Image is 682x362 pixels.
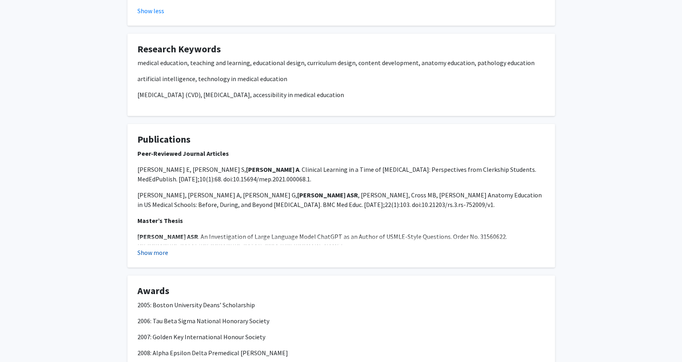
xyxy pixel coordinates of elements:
[137,217,183,225] strong: Master’s Thesis
[137,58,545,68] p: medical education, teaching and learning, educational design, curriculum design, content developm...
[137,232,545,251] p: . An Investigation of Large Language Model ChatGPT as an Author of USMLE-Style Questions. Order N...
[137,165,246,173] span: [PERSON_NAME] E, [PERSON_NAME] S,
[137,190,545,209] p: [PERSON_NAME], [PERSON_NAME] A, [PERSON_NAME] G, , [PERSON_NAME], Cross MB, [PERSON_NAME] Anatomy...
[137,348,545,358] p: 2008: Alpha Epsilon Delta Premedical [PERSON_NAME]
[137,165,536,183] span: . Clinical Learning in a Time of [MEDICAL_DATA]: Perspectives from Clerkship Students. MedEdPubli...
[137,233,198,241] strong: [PERSON_NAME] ASR
[137,285,545,297] h4: Awards
[246,165,299,173] strong: [PERSON_NAME] A
[6,326,34,356] iframe: Chat
[137,6,164,16] button: Show less
[137,44,545,55] h4: Research Keywords
[137,300,545,310] p: 2005: Boston University Deans’ Scholarship
[137,74,545,84] p: artificial intelligence, technology in medical education
[137,149,229,157] strong: Peer-Reviewed Journal Articles
[137,332,545,342] p: 2007: Golden Key International Honour Society
[137,134,545,145] h4: Publications
[297,191,358,199] strong: [PERSON_NAME] ASR
[137,248,168,257] button: Show more
[137,316,545,326] p: 2006: Tau Beta Sigma National Honorary Society
[137,90,545,99] p: [MEDICAL_DATA] (CVD), [MEDICAL_DATA], accessibility in medical education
